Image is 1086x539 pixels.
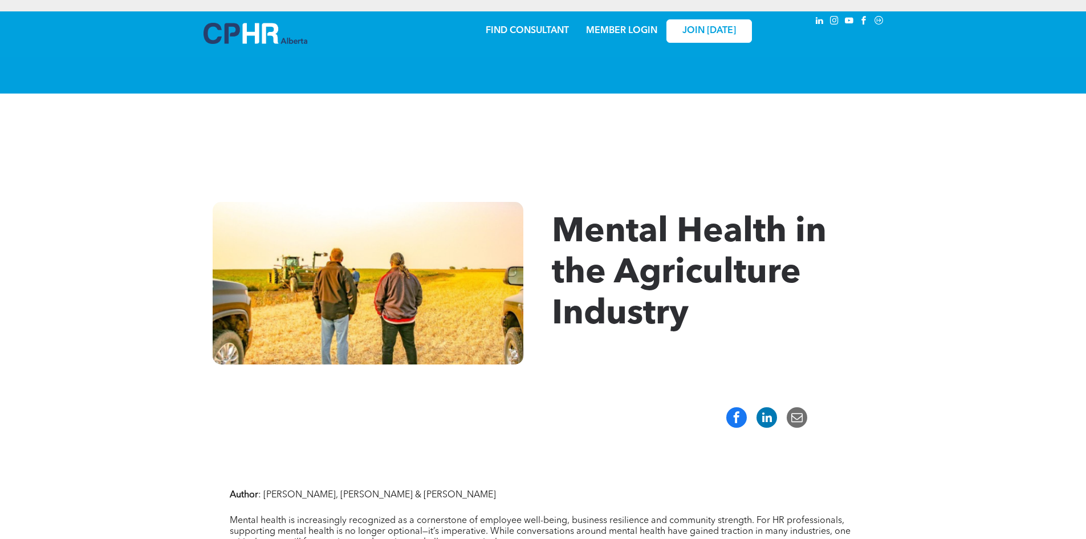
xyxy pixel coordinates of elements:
[858,14,871,30] a: facebook
[682,26,736,37] span: JOIN [DATE]
[843,14,856,30] a: youtube
[814,14,826,30] a: linkedin
[204,23,307,44] img: A blue and white logo for cp alberta
[828,14,841,30] a: instagram
[666,19,752,43] a: JOIN [DATE]
[586,26,657,35] a: MEMBER LOGIN
[486,26,569,35] a: FIND CONSULTANT
[230,491,258,500] strong: Author
[552,216,827,332] span: Mental Health in the Agriculture Industry
[873,14,885,30] a: Social network
[258,491,496,500] span: : [PERSON_NAME], [PERSON_NAME] & [PERSON_NAME]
